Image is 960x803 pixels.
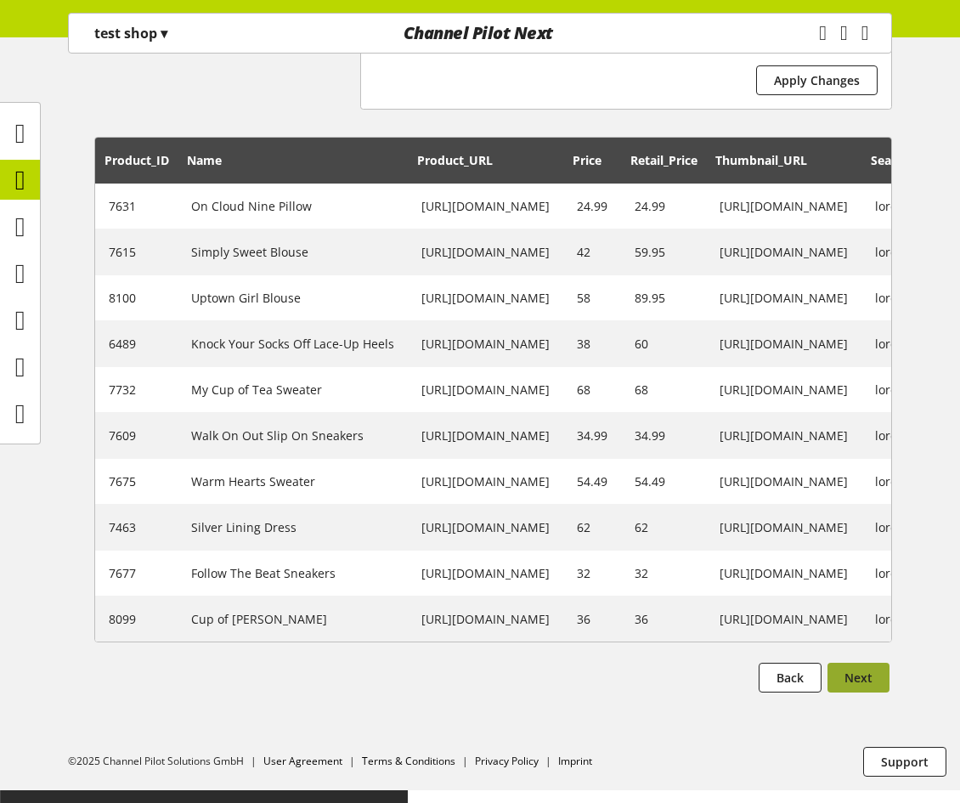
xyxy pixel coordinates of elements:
div: 7615 [109,243,164,261]
div: https://www.domain.com/product/pch-8738 [421,564,550,582]
div: 62 [635,518,692,536]
div: https://www.domain.com/product/dko-prof [421,335,550,353]
div: https://www.domain.com/images/pch-8738_600x600.png [720,564,848,582]
div: https://www.domain.com/product/heh-2211 [421,427,550,444]
a: Privacy Policy [475,754,539,768]
a: Terms & Conditions [362,754,455,768]
div: 58 [577,289,607,307]
li: ©2025 Channel Pilot Solutions GmbH [68,754,263,769]
div: Simply Sweet Blouse [191,243,394,261]
div: Knock Your Socks Off Lace-Up Heels [191,335,394,353]
p: test shop [94,23,167,43]
div: https://www.domain.com/images/wks-5026_600x600.png [720,518,848,536]
div: 7675 [109,472,164,490]
span: Product_ID [104,152,169,168]
div: https://www.domain.com/images/heh-2172_600x600.png [720,381,848,399]
span: Apply Changes [774,71,860,89]
div: 89.95 [635,289,692,307]
div: 38 [577,335,607,353]
button: Apply Changes [756,65,878,95]
div: 7677 [109,564,164,582]
span: Product_URL [417,152,493,168]
div: https://www.domain.com/images/heh-9133_600x600.png [720,197,848,215]
div: 54.49 [577,472,607,490]
div: https://www.domain.com/images/dko-prof_600x600.png [720,335,848,353]
div: https://www.domain.com/product/wks-6016 [421,289,550,307]
button: Support [863,747,946,777]
div: 36 [635,610,692,628]
div: https://www.domain.com/images/heh-2211_600x600.png [720,427,848,444]
div: On Cloud Nine Pillow [191,197,394,215]
div: 42 [577,243,607,261]
div: https://www.domain.com/product/wks-5026 [421,518,550,536]
a: Imprint [558,754,592,768]
div: 62 [577,518,607,536]
div: 32 [635,564,692,582]
div: Silver Lining Dress [191,518,394,536]
div: Walk On Out Slip On Sneakers [191,427,394,444]
span: ▾ [161,24,167,42]
div: https://www.domain.com/images/pch-8475_600x600.png [720,610,848,628]
div: 7463 [109,518,164,536]
a: User Agreement [263,754,342,768]
div: 34.99 [577,427,607,444]
div: Follow The Beat Sneakers [191,564,394,582]
span: Next [844,669,872,687]
div: 68 [577,381,607,399]
div: https://www.domain.com/product/dko-camel [421,472,550,490]
div: https://www.domain.com/product/pch-8475 [421,610,550,628]
div: https://www.domain.com/images/heh-2245_600x600.png [720,243,848,261]
div: https://www.domain.com/product/heh-9133 [421,197,550,215]
div: 24.99 [635,197,692,215]
div: https://www.domain.com/images/dko-camel_600x600.png [720,472,848,490]
div: Cup of Joe Pillow [191,610,394,628]
button: Next [827,663,889,693]
div: Warm Hearts Sweater [191,472,394,490]
div: 6489 [109,335,164,353]
div: 7732 [109,381,164,399]
div: 34.99 [635,427,692,444]
nav: main navigation [68,13,892,54]
div: 32 [577,564,607,582]
div: 7631 [109,197,164,215]
button: Back [759,663,822,693]
div: 8099 [109,610,164,628]
div: 7609 [109,427,164,444]
div: https://www.domain.com/images/wks-6016_600x600.png [720,289,848,307]
span: Price [573,152,601,168]
span: Retail_Price [630,152,697,168]
span: Name [187,152,222,168]
span: Support [881,753,929,771]
div: https://www.domain.com/product/heh-2172 [421,381,550,399]
div: 54.49 [635,472,692,490]
span: Thumbnail_URL [715,152,807,168]
div: 59.95 [635,243,692,261]
div: 36 [577,610,607,628]
div: 60 [635,335,692,353]
div: https://www.domain.com/product/heh-2245 [421,243,550,261]
div: Uptown Girl Blouse [191,289,394,307]
span: Back [776,669,804,687]
div: 68 [635,381,692,399]
div: My Cup of Tea Sweater [191,381,394,399]
div: 24.99 [577,197,607,215]
div: 8100 [109,289,164,307]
